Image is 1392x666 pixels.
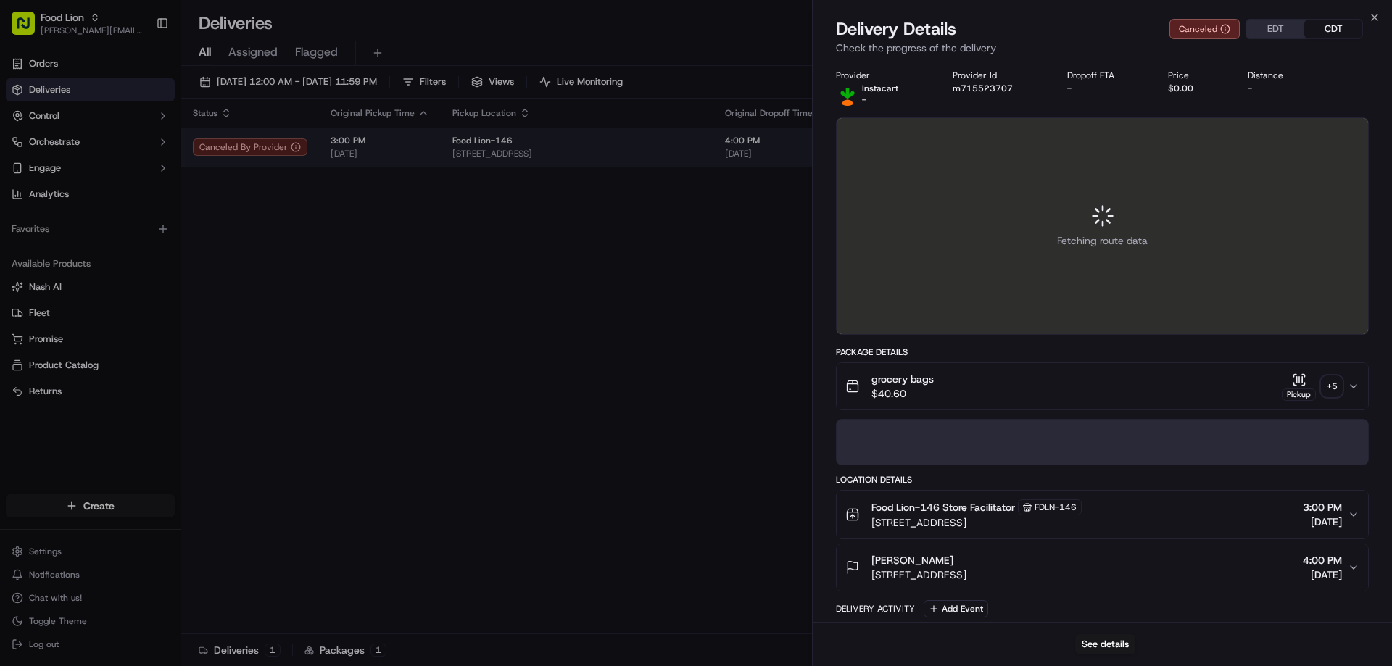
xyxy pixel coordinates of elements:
[1168,70,1225,81] div: Price
[871,515,1082,530] span: [STREET_ADDRESS]
[924,600,988,617] button: Add Event
[29,210,111,225] span: Knowledge Base
[49,138,238,153] div: Start new chat
[836,83,859,106] img: profile_instacart_ahold_partner.png
[871,553,953,567] span: [PERSON_NAME]
[14,138,41,165] img: 1736555255976-a54dd68f-1ca7-489b-9aae-adbdc363a1c4
[1067,83,1145,94] div: -
[1075,634,1135,654] button: See details
[123,212,134,223] div: 💻
[1057,233,1148,248] span: Fetching route data
[102,245,175,257] a: Powered byPylon
[1304,20,1362,38] button: CDT
[871,372,934,386] span: grocery bags
[137,210,233,225] span: API Documentation
[1169,19,1240,39] button: Canceled
[1303,515,1342,529] span: [DATE]
[38,93,261,109] input: Got a question? Start typing here...
[9,204,117,230] a: 📗Knowledge Base
[836,70,929,81] div: Provider
[49,153,183,165] div: We're available if you need us!
[1248,83,1314,94] div: -
[117,204,239,230] a: 💻API Documentation
[1035,501,1077,513] span: FDLN-146
[144,246,175,257] span: Pylon
[1168,83,1225,94] div: $0.00
[837,363,1368,409] button: grocery bags$40.60Pickup+5
[862,94,866,106] span: -
[862,83,898,94] p: Instacart
[1303,500,1342,515] span: 3:00 PM
[1067,70,1145,81] div: Dropoff ETA
[871,500,1015,515] span: Food Lion-146 Store Facilitator
[836,346,1369,358] div: Package Details
[836,17,956,41] span: Delivery Details
[871,567,966,582] span: [STREET_ADDRESS]
[1303,567,1342,582] span: [DATE]
[953,70,1044,81] div: Provider Id
[1282,372,1316,401] button: Pickup
[837,544,1368,591] button: [PERSON_NAME][STREET_ADDRESS]4:00 PM[DATE]
[871,386,934,401] span: $40.60
[836,41,1369,55] p: Check the progress of the delivery
[836,474,1369,486] div: Location Details
[246,143,264,160] button: Start new chat
[1282,388,1316,401] div: Pickup
[837,491,1368,538] button: Food Lion-146 Store FacilitatorFDLN-146[STREET_ADDRESS]3:00 PM[DATE]
[14,58,264,81] p: Welcome 👋
[14,14,43,43] img: Nash
[14,212,26,223] div: 📗
[1282,372,1342,401] button: Pickup+5
[1248,70,1314,81] div: Distance
[953,83,1013,94] button: m715523707
[1322,376,1342,396] div: + 5
[836,603,915,615] div: Delivery Activity
[1303,553,1342,567] span: 4:00 PM
[1246,20,1304,38] button: EDT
